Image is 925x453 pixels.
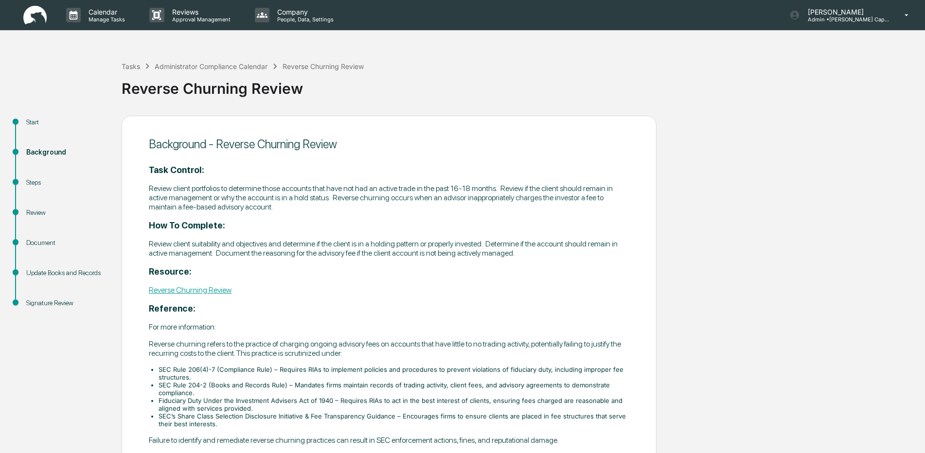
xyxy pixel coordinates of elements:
[800,16,890,23] p: Admin • [PERSON_NAME] Capital
[149,322,629,331] p: For more information:
[149,239,629,258] p: Review client suitability and objectives and determine if the client is in a holding pattern or p...
[26,177,106,188] div: Steps
[149,285,231,295] a: Reverse Churning Review
[149,436,629,445] p: Failure to identify and remediate reverse churning practices can result in SEC enforcement action...
[26,268,106,278] div: Update Books and Records
[159,381,629,397] li: SEC Rule 204-2 (Books and Records Rule) – Mandates firms maintain records of trading activity, cl...
[149,165,204,175] strong: Task Control:
[159,397,629,412] li: Fiduciary Duty Under the Investment Advisers Act of 1940 – Requires RIAs to act in the best inter...
[26,147,106,157] div: Background
[283,62,364,70] div: Reverse Churning Review
[26,298,106,308] div: Signature Review
[26,238,106,248] div: Document
[269,8,338,16] p: Company
[149,220,225,230] strong: How To Complete:
[149,184,629,211] p: Review client portfolios to determine those accounts that have not had an active trade in the pas...
[800,8,890,16] p: [PERSON_NAME]
[23,6,47,25] img: logo
[159,366,629,381] li: SEC Rule 206(4)-7 (Compliance Rule) – Requires RIAs to implement policies and procedures to preve...
[26,117,106,127] div: Start
[122,62,140,70] div: Tasks
[164,16,235,23] p: Approval Management
[81,8,130,16] p: Calendar
[269,16,338,23] p: People, Data, Settings
[155,62,267,70] div: Administrator Compliance Calendar
[159,412,629,428] li: SEC’s Share Class Selection Disclosure Initiative & Fee Transparency Guidance – Encourages firms ...
[164,8,235,16] p: Reviews
[149,137,629,151] div: Background - Reverse Churning Review
[149,303,196,314] strong: Reference:
[122,72,920,97] div: Reverse Churning Review
[149,339,629,358] p: Reverse churning refers to the practice of charging ongoing advisory fees on accounts that have l...
[149,266,192,277] strong: Resource:
[81,16,130,23] p: Manage Tasks
[26,208,106,218] div: Review
[894,421,920,447] iframe: Open customer support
